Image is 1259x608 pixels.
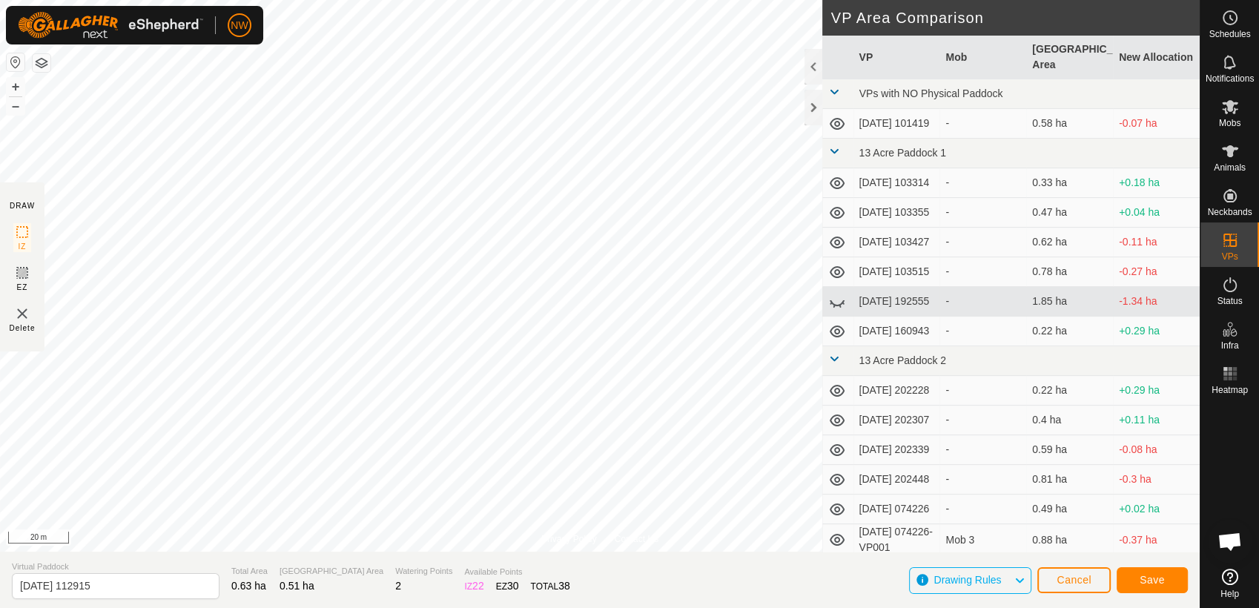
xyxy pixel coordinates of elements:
[853,257,940,287] td: [DATE] 103515
[1026,228,1113,257] td: 0.62 ha
[10,323,36,334] span: Delete
[1207,208,1252,217] span: Neckbands
[558,580,570,592] span: 38
[945,472,1020,487] div: -
[933,574,1001,586] span: Drawing Rules
[853,228,940,257] td: [DATE] 103427
[831,9,1200,27] h2: VP Area Comparison
[1057,574,1091,586] span: Cancel
[1026,317,1113,346] td: 0.22 ha
[1026,257,1113,287] td: 0.78 ha
[395,580,401,592] span: 2
[531,578,570,594] div: TOTAL
[464,578,483,594] div: IZ
[1037,567,1111,593] button: Cancel
[945,323,1020,339] div: -
[615,532,658,546] a: Contact Us
[939,36,1026,79] th: Mob
[1026,287,1113,317] td: 1.85 ha
[13,305,31,323] img: VP
[853,109,940,139] td: [DATE] 101419
[1026,109,1113,139] td: 0.58 ha
[945,294,1020,309] div: -
[1026,435,1113,465] td: 0.59 ha
[1217,297,1242,305] span: Status
[1113,287,1200,317] td: -1.34 ha
[1113,524,1200,556] td: -0.37 ha
[1026,495,1113,524] td: 0.49 ha
[1026,465,1113,495] td: 0.81 ha
[496,578,519,594] div: EZ
[1113,406,1200,435] td: +0.11 ha
[945,175,1020,191] div: -
[853,524,940,556] td: [DATE] 074226-VP001
[472,580,484,592] span: 22
[1026,168,1113,198] td: 0.33 ha
[231,565,268,578] span: Total Area
[1206,74,1254,83] span: Notifications
[1026,376,1113,406] td: 0.22 ha
[945,205,1020,220] div: -
[1220,589,1239,598] span: Help
[945,264,1020,280] div: -
[853,287,940,317] td: [DATE] 192555
[12,561,219,573] span: Virtual Paddock
[1026,406,1113,435] td: 0.4 ha
[1113,317,1200,346] td: +0.29 ha
[507,580,519,592] span: 30
[853,495,940,524] td: [DATE] 074226
[945,116,1020,131] div: -
[541,532,597,546] a: Privacy Policy
[1212,386,1248,394] span: Heatmap
[1026,524,1113,556] td: 0.88 ha
[853,376,940,406] td: [DATE] 202228
[10,200,35,211] div: DRAW
[853,406,940,435] td: [DATE] 202307
[7,97,24,115] button: –
[1113,495,1200,524] td: +0.02 ha
[1219,119,1240,128] span: Mobs
[945,442,1020,457] div: -
[1113,376,1200,406] td: +0.29 ha
[1026,36,1113,79] th: [GEOGRAPHIC_DATA] Area
[1208,519,1252,564] div: Open chat
[945,501,1020,517] div: -
[945,532,1020,548] div: Mob 3
[1117,567,1188,593] button: Save
[853,168,940,198] td: [DATE] 103314
[853,435,940,465] td: [DATE] 202339
[1113,465,1200,495] td: -0.3 ha
[7,53,24,71] button: Reset Map
[1113,198,1200,228] td: +0.04 ha
[1113,257,1200,287] td: -0.27 ha
[945,234,1020,250] div: -
[1214,163,1246,172] span: Animals
[1220,341,1238,350] span: Infra
[231,18,248,33] span: NW
[280,565,383,578] span: [GEOGRAPHIC_DATA] Area
[853,36,940,79] th: VP
[1221,252,1237,261] span: VPs
[1113,109,1200,139] td: -0.07 ha
[280,580,314,592] span: 0.51 ha
[853,317,940,346] td: [DATE] 160943
[945,412,1020,428] div: -
[464,566,569,578] span: Available Points
[395,565,452,578] span: Watering Points
[1113,228,1200,257] td: -0.11 ha
[859,147,947,159] span: 13 Acre Paddock 1
[853,465,940,495] td: [DATE] 202448
[1026,198,1113,228] td: 0.47 ha
[18,12,203,39] img: Gallagher Logo
[859,87,1003,99] span: VPs with NO Physical Paddock
[231,580,266,592] span: 0.63 ha
[1113,168,1200,198] td: +0.18 ha
[33,54,50,72] button: Map Layers
[1209,30,1250,39] span: Schedules
[19,241,27,252] span: IZ
[859,354,947,366] span: 13 Acre Paddock 2
[853,198,940,228] td: [DATE] 103355
[1200,563,1259,604] a: Help
[7,78,24,96] button: +
[1140,574,1165,586] span: Save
